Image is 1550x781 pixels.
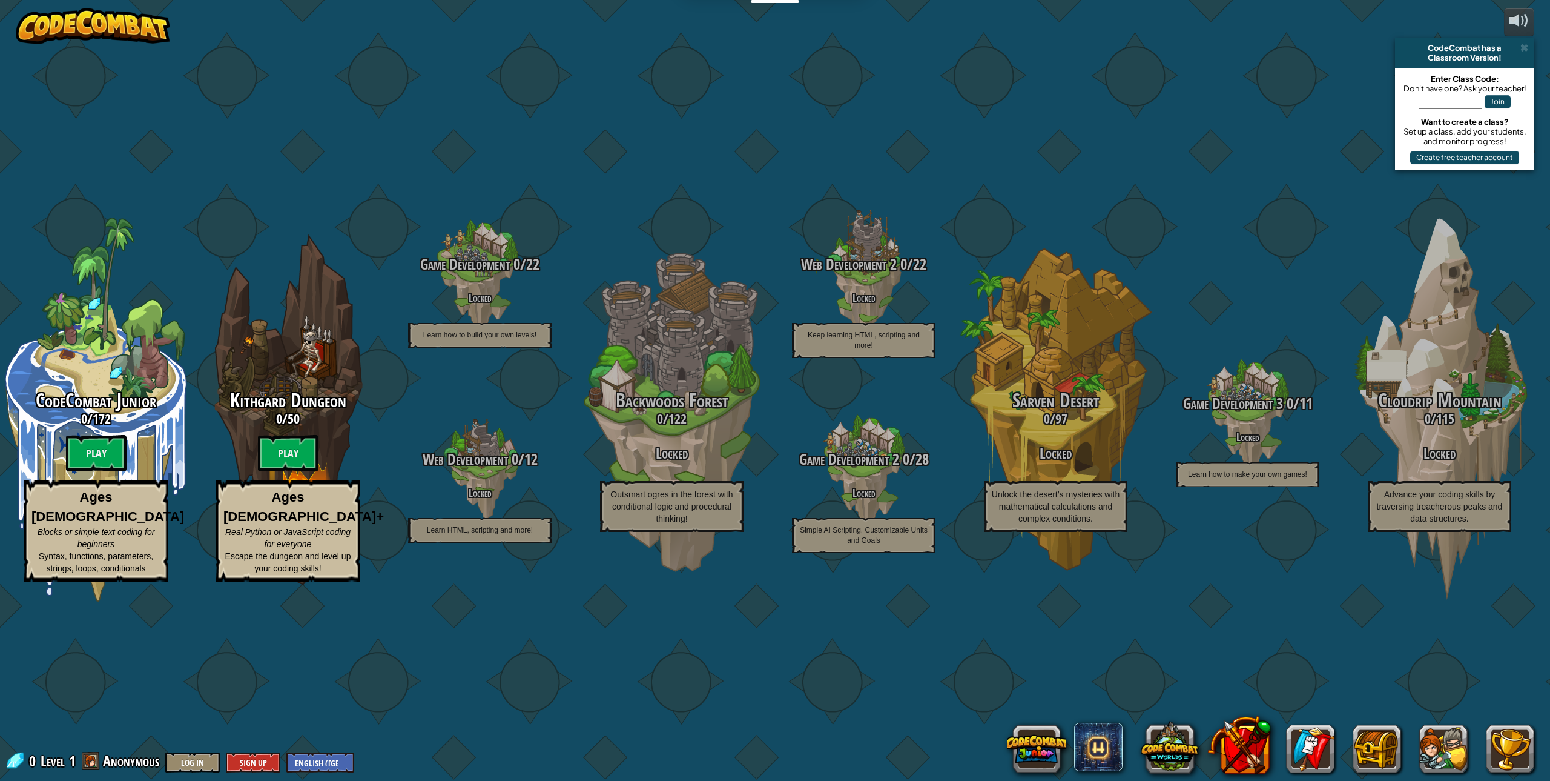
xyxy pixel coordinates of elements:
[1344,445,1535,462] h3: Locked
[1378,387,1502,413] span: Cloudrip Mountain
[897,254,907,274] span: 0
[81,410,87,428] span: 0
[1401,74,1528,84] div: Enter Class Code:
[915,449,929,470] span: 28
[1152,396,1344,412] h3: /
[1344,411,1535,426] h3: /
[427,526,533,534] span: Learn HTML, scripting and more!
[657,410,663,428] span: 0
[1188,470,1307,479] span: Learn how to make your own games!
[225,527,351,549] span: Real Python or JavaScript coding for everyone
[230,387,346,413] span: Kithgard Dungeon
[1504,8,1534,36] button: Adjust volume
[1425,410,1431,428] span: 0
[576,411,768,426] h3: /
[1012,387,1100,413] span: Sarven Desert
[226,753,280,773] button: Sign Up
[899,449,909,470] span: 0
[768,292,960,304] h4: Locked
[276,410,282,428] span: 0
[31,490,184,523] strong: Ages [DEMOGRAPHIC_DATA]
[524,449,538,470] span: 12
[1485,95,1511,108] button: Join
[768,487,960,499] h4: Locked
[768,256,960,273] h3: /
[576,445,768,462] h3: Locked
[1400,53,1529,62] div: Classroom Version!
[799,449,899,470] span: Game Development 2
[913,254,926,274] span: 22
[1183,393,1283,414] span: Game Development 3
[225,551,351,573] span: Escape the dungeon and level up your coding skills!
[192,411,384,426] h3: /
[423,331,536,339] span: Learn how to build your own levels!
[1401,127,1528,146] div: Set up a class, add your students, and monitor progress!
[69,751,76,771] span: 1
[103,751,159,771] span: Anonymous
[93,410,111,428] span: 172
[192,218,384,602] div: Complete previous world to unlock
[1400,43,1529,53] div: CodeCombat has a
[36,387,156,413] span: CodeCombat Junior
[384,292,576,304] h4: Locked
[66,435,127,471] btn: Play
[668,410,687,428] span: 122
[1044,410,1050,428] span: 0
[1377,490,1503,523] span: Advance your coding skills by traversing treacherous peaks and data structures.
[423,449,508,470] span: Web Development
[288,410,300,428] span: 50
[39,551,153,573] span: Syntax, functions, parameters, strings, loops, conditionals
[610,490,733,523] span: Outsmart ogres in the forest with conditional logic and procedural thinking!
[616,387,728,413] span: Backwoods Forest
[420,254,510,274] span: Game Development
[768,451,960,468] h3: /
[1436,410,1454,428] span: 115
[1299,393,1313,414] span: 11
[1401,84,1528,93] div: Don't have one? Ask your teacher!
[960,411,1152,426] h3: /
[16,8,171,44] img: CodeCombat - Learn how to code by playing a game
[38,527,155,549] span: Blocks or simple text coding for beginners
[41,751,65,771] span: Level
[960,445,1152,462] h3: Locked
[800,526,928,545] span: Simple AI Scripting, Customizable Units and Goals
[223,490,384,523] strong: Ages [DEMOGRAPHIC_DATA]+
[29,751,39,771] span: 0
[1152,431,1344,443] h4: Locked
[1055,410,1067,428] span: 97
[384,256,576,273] h3: /
[510,254,520,274] span: 0
[1283,393,1293,414] span: 0
[992,490,1120,523] span: Unlock the desert’s mysteries with mathematical calculations and complex conditions.
[526,254,539,274] span: 22
[508,449,518,470] span: 0
[384,487,576,499] h4: Locked
[258,435,318,471] btn: Play
[384,451,576,468] h3: /
[808,331,920,350] span: Keep learning HTML, scripting and more!
[165,753,220,773] button: Log In
[1410,151,1519,164] button: Create free teacher account
[1401,117,1528,127] div: Want to create a class?
[801,254,897,274] span: Web Development 2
